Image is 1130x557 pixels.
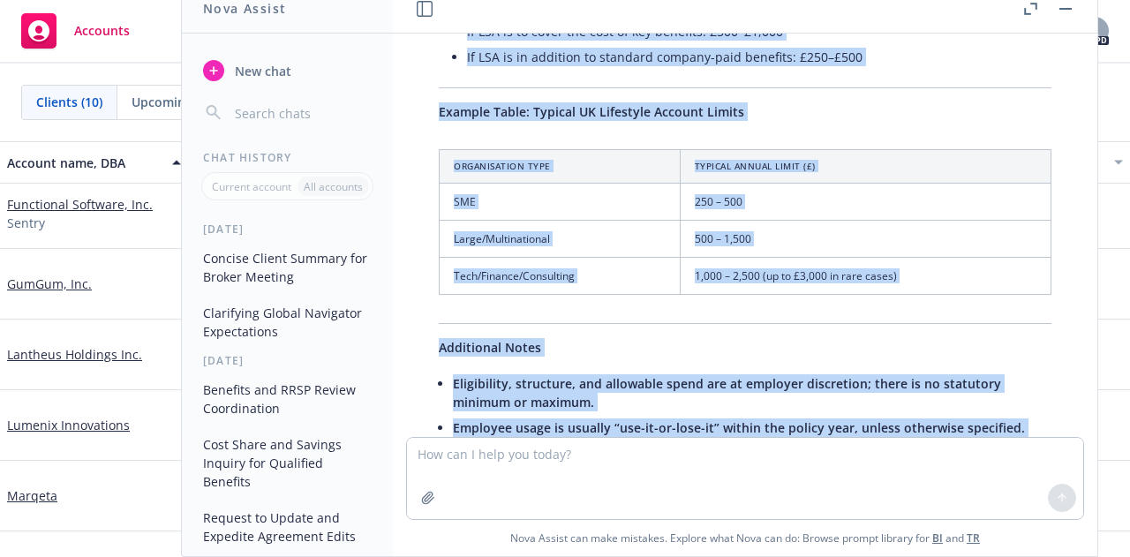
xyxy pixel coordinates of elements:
p: All accounts [304,179,363,194]
a: Functional Software, Inc. [7,195,153,214]
span: Clients (10) [36,93,102,111]
button: Concise Client Summary for Broker Meeting [196,244,379,291]
a: BI [932,531,943,546]
button: Cost Share and Savings Inquiry for Qualified Benefits [196,430,379,496]
button: Request to Update and Expedite Agreement Edits [196,503,379,551]
div: [DATE] [182,353,393,368]
span: Nova Assist can make mistakes. Explore what Nova can do: Browse prompt library for and [400,520,1090,556]
td: Large/Multinational [440,221,681,258]
div: Chat History [182,150,393,165]
td: 500 – 1,500 [680,221,1051,258]
input: Search chats [231,101,372,125]
button: Clarifying Global Navigator Expectations [196,298,379,346]
li: If LSA is in addition to standard company-paid benefits: £250–£500 [467,44,1051,70]
button: New chat [196,55,379,87]
td: 1,000 – 2,500 (up to £3,000 in rare cases) [680,258,1051,295]
a: Lumenix Innovations [7,416,130,434]
a: Accounts [14,6,137,56]
span: Eligibility, structure, and allowable spend are at employer discretion; there is no statutory min... [453,375,1001,410]
button: Benefits and RRSP Review Coordination [196,375,379,423]
span: Example Table: Typical UK Lifestyle Account Limits [439,103,744,120]
span: Sentry [7,214,45,232]
div: [DATE] [182,222,393,237]
td: Tech/Finance/Consulting [440,258,681,295]
span: Additional Notes [439,339,541,356]
span: Accounts [74,24,130,38]
a: Lantheus Holdings Inc. [7,345,142,364]
span: New chat [231,62,291,80]
td: 250 – 500 [680,183,1051,220]
div: Account name, DBA [7,154,162,172]
a: GumGum, Inc. [7,275,92,293]
span: Upcoming renewals (0) [132,93,267,111]
td: SME [440,183,681,220]
th: Organisation Type [440,149,681,183]
span: Employee usage is usually “use-it-or-lose-it” within the policy year, unless otherwise specified. [453,419,1025,436]
a: Marqeta [7,486,57,505]
th: Typical Annual Limit (£) [680,149,1051,183]
a: TR [967,531,980,546]
p: Current account [212,179,291,194]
